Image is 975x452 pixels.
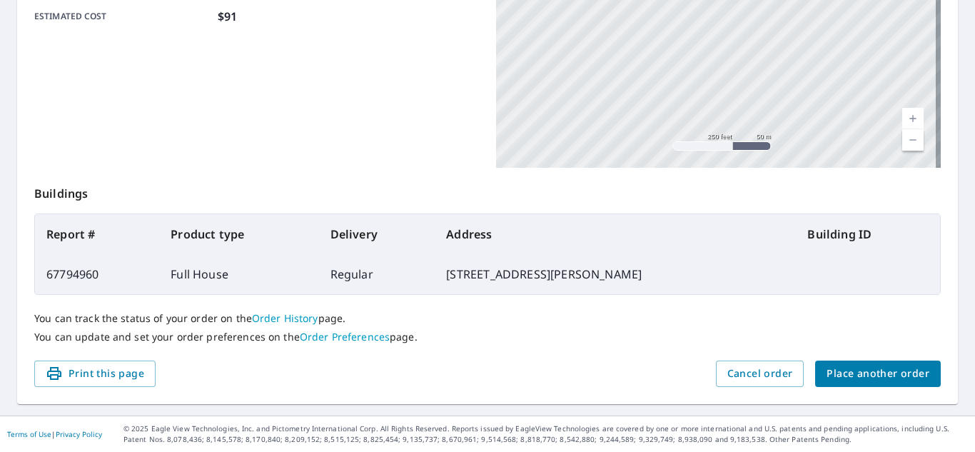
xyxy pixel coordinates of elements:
[319,254,435,294] td: Regular
[35,214,159,254] th: Report #
[815,361,941,387] button: Place another order
[35,254,159,294] td: 67794960
[827,365,929,383] span: Place another order
[123,423,968,445] p: © 2025 Eagle View Technologies, Inc. and Pictometry International Corp. All Rights Reserved. Repo...
[46,365,144,383] span: Print this page
[716,361,804,387] button: Cancel order
[56,429,102,439] a: Privacy Policy
[300,330,390,343] a: Order Preferences
[902,108,924,129] a: Current Level 17, Zoom In
[34,361,156,387] button: Print this page
[727,365,793,383] span: Cancel order
[34,331,941,343] p: You can update and set your order preferences on the page.
[252,311,318,325] a: Order History
[435,254,796,294] td: [STREET_ADDRESS][PERSON_NAME]
[435,214,796,254] th: Address
[796,214,940,254] th: Building ID
[159,254,318,294] td: Full House
[7,430,102,438] p: |
[218,8,237,25] p: $91
[34,312,941,325] p: You can track the status of your order on the page.
[34,8,212,25] p: Estimated cost
[319,214,435,254] th: Delivery
[159,214,318,254] th: Product type
[902,129,924,151] a: Current Level 17, Zoom Out
[34,168,941,214] p: Buildings
[7,429,51,439] a: Terms of Use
